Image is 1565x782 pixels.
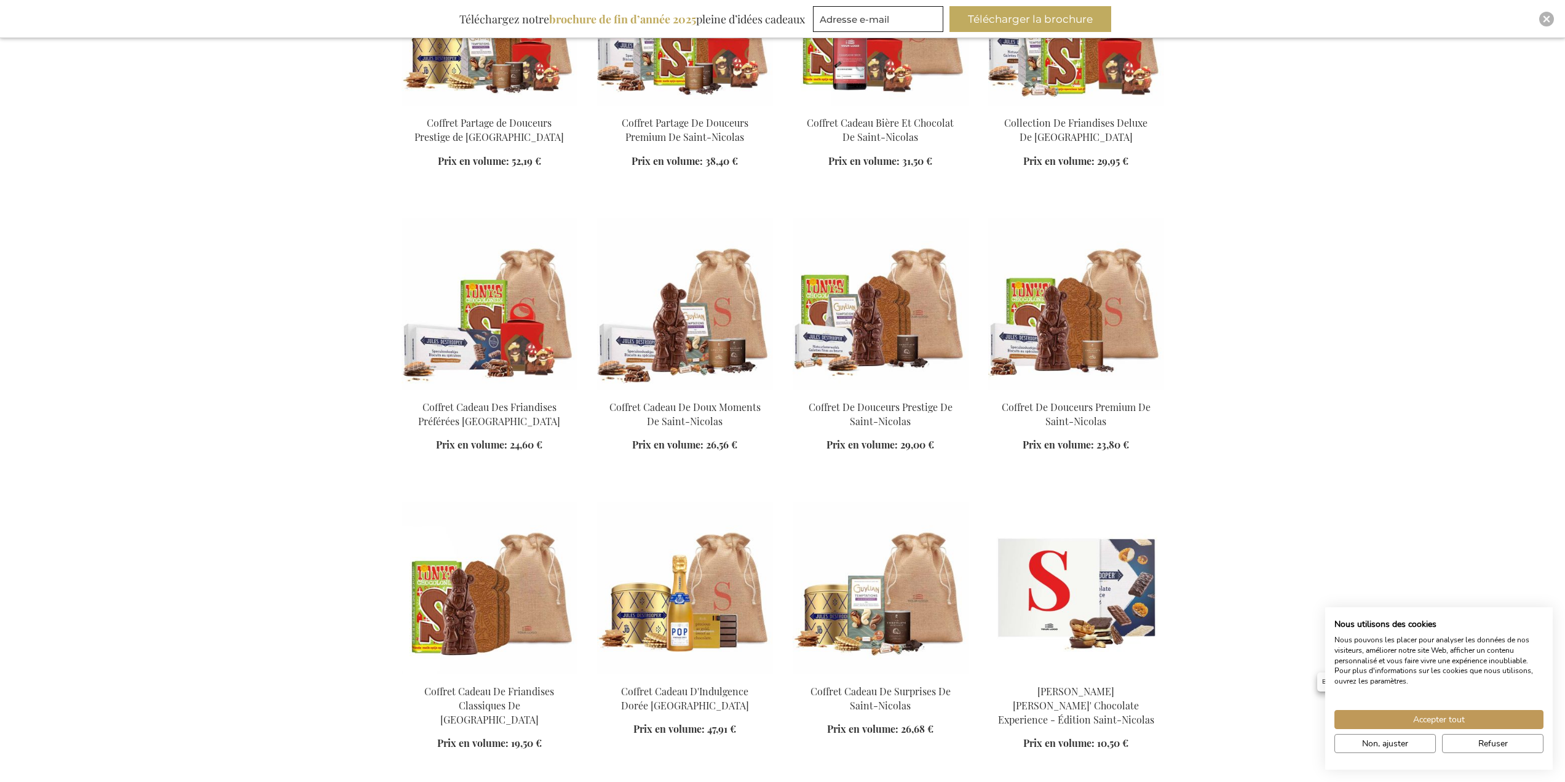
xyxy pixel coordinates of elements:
[1023,438,1129,452] a: Prix en volume: 23,80 €
[510,438,542,451] span: 24,60 €
[949,6,1111,32] button: Télécharger la brochure
[1023,736,1128,751] a: Prix en volume: 10,50 €
[1023,154,1128,169] a: Prix en volume: 29,95 €
[793,669,969,681] a: Saint Nicholas Surprise Treats Gift Box
[414,116,564,143] a: Coffret Partage de Douceurs Prestige de [GEOGRAPHIC_DATA]
[826,438,934,452] a: Prix en volume: 29,00 €
[424,685,554,726] a: Coffret Cadeau De Friandises Classiques De [GEOGRAPHIC_DATA]
[1097,154,1128,167] span: 29,95 €
[632,438,703,451] span: Prix en volume:
[1334,635,1543,687] p: Nous pouvons les placer pour analyser les données de nos visiteurs, améliorer notre site Web, aff...
[597,218,773,390] img: Saint Nicholas Sweet Moments Gift Box
[1097,736,1128,749] span: 10,50 €
[793,101,969,113] a: Saint Nicholas Beer & Chocolate Gift Box
[597,669,773,681] a: Saint Nicholas Golden Indulgence Gift Box
[511,736,542,749] span: 19,50 €
[436,438,542,452] a: Prix en volume: 24,60 €
[810,685,951,712] a: Coffret Cadeau De Surprises De Saint-Nicolas
[1362,737,1408,750] span: Non, ajuster
[901,722,933,735] span: 26,68 €
[1539,12,1554,26] div: Close
[597,385,773,397] a: Saint Nicholas Sweet Moments Gift Box
[633,722,736,736] a: Prix en volume: 47,91 €
[1442,734,1543,753] button: Refuser tous les cookies
[549,12,696,26] b: brochure de fin d’année 2025
[827,722,933,736] a: Prix en volume: 26,68 €
[609,401,761,428] a: Coffret Cadeau De Doux Moments De Saint-Nicolas
[402,218,577,390] img: Saint Nicholas's Favorite Treats Gift Box
[632,154,738,169] a: Prix en volume: 38,40 €
[793,385,969,397] a: Saint Nicholas Sweet Prestige Indulgence Box
[827,722,898,735] span: Prix en volume:
[813,6,947,36] form: marketing offers and promotions
[793,502,969,674] img: Saint Nicholas Surprise Treats Gift Box
[707,722,736,735] span: 47,91 €
[402,385,577,397] a: Saint Nicholas's Favorite Treats Gift Box
[988,502,1164,674] img: Jules Destrooper Jules' Chocolate Experience - Saint Nicholas
[988,669,1164,681] a: Jules Destrooper Jules' Chocolate Experience - Saint Nicholas
[402,502,577,674] img: Saint Nicholas Classic Treats Gift Box
[597,502,773,674] img: Saint Nicholas Golden Indulgence Gift Box
[622,116,748,143] a: Coffret Partage De Douceurs Premium De Saint-Nicolas
[438,154,509,167] span: Prix en volume:
[1002,401,1151,428] a: Coffret De Douceurs Premium De Saint-Nicolas
[1334,710,1543,729] button: Accepter tous les cookies
[706,438,737,451] span: 26,56 €
[1543,15,1550,23] img: Close
[988,218,1164,390] img: Saint Nicholas Sweet Premium Indulgence Box
[1334,734,1436,753] button: Ajustez les préférences de cookie
[1023,154,1095,167] span: Prix en volume:
[813,6,943,32] input: Adresse e-mail
[793,218,969,390] img: Saint Nicholas Sweet Prestige Indulgence Box
[1413,713,1465,726] span: Accepter tout
[807,116,954,143] a: Coffret Cadeau Bière Et Chocolat De Saint-Nicolas
[809,401,953,428] a: Coffret De Douceurs Prestige De Saint-Nicolas
[632,154,703,167] span: Prix en volume:
[512,154,541,167] span: 52,19 €
[1004,116,1147,143] a: Collection De Friandises Deluxe De [GEOGRAPHIC_DATA]
[436,438,507,451] span: Prix en volume:
[402,669,577,681] a: Saint Nicholas Classic Treats Gift Box
[418,401,560,428] a: Coffret Cadeau Des Friandises Préférées [GEOGRAPHIC_DATA]
[597,101,773,113] a: Saint Nicholas Premium Indulgence Sharing Box
[900,438,934,451] span: 29,00 €
[632,438,737,452] a: Prix en volume: 26,56 €
[1096,438,1129,451] span: 23,80 €
[1023,736,1095,749] span: Prix en volume:
[438,154,541,169] a: Prix en volume: 52,19 €
[988,101,1164,113] a: Saint Nicholas's Deluxe Treats Collection
[998,685,1154,726] a: [PERSON_NAME] [PERSON_NAME]' Chocolate Experience - Édition Saint-Nicolas
[988,385,1164,397] a: Saint Nicholas Sweet Premium Indulgence Box
[826,438,898,451] span: Prix en volume:
[437,736,509,749] span: Prix en volume:
[828,154,932,169] a: Prix en volume: 31,50 €
[437,736,542,751] a: Prix en volume: 19,50 €
[1478,737,1508,750] span: Refuser
[402,101,577,113] a: Saint Nicholas Prestige Indulgence Sharing Box
[1023,438,1094,451] span: Prix en volume:
[1334,619,1543,630] h2: Nous utilisons des cookies
[621,685,749,712] a: Coffret Cadeau D'Indulgence Dorée [GEOGRAPHIC_DATA]
[902,154,932,167] span: 31,50 €
[705,154,738,167] span: 38,40 €
[454,6,810,32] div: Téléchargez notre pleine d’idées cadeaux
[633,722,705,735] span: Prix en volume:
[828,154,900,167] span: Prix en volume:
